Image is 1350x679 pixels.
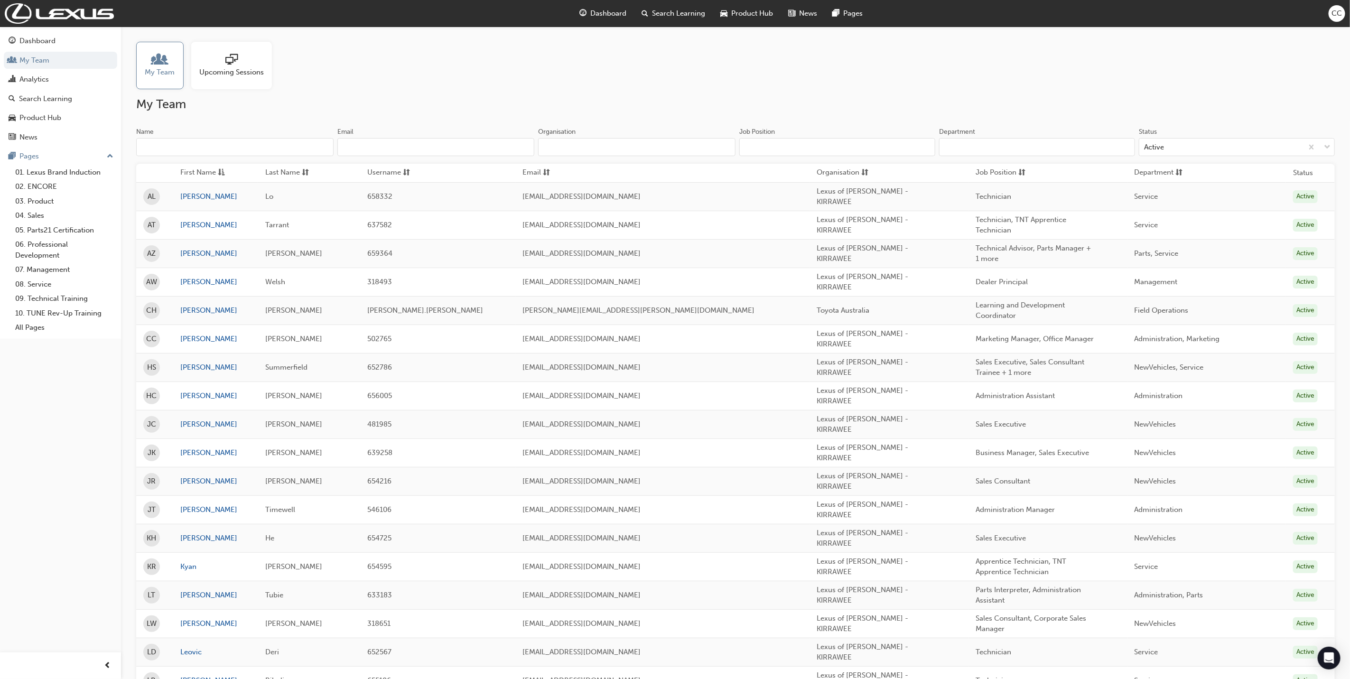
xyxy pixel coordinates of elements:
[1293,361,1318,374] div: Active
[180,167,233,179] button: First Nameasc-icon
[265,534,274,542] span: He
[265,562,322,571] span: [PERSON_NAME]
[154,54,166,67] span: people-icon
[522,278,641,286] span: [EMAIL_ADDRESS][DOMAIN_NAME]
[976,648,1011,656] span: Technician
[265,221,289,229] span: Tarrant
[580,8,587,19] span: guage-icon
[367,420,391,428] span: 481985
[817,642,908,662] span: Lexus of [PERSON_NAME] - KIRRAWEE
[147,362,156,373] span: HS
[1293,418,1318,431] div: Active
[976,335,1094,343] span: Marketing Manager, Office Manager
[817,167,869,179] button: Organisationsorting-icon
[148,220,156,231] span: AT
[976,420,1026,428] span: Sales Executive
[522,448,641,457] span: [EMAIL_ADDRESS][DOMAIN_NAME]
[1135,534,1176,542] span: NewVehicles
[522,363,641,372] span: [EMAIL_ADDRESS][DOMAIN_NAME]
[265,648,279,656] span: Deri
[367,363,392,372] span: 652786
[265,335,322,343] span: [PERSON_NAME]
[817,244,908,263] span: Lexus of [PERSON_NAME] - KIRRAWEE
[1293,475,1318,488] div: Active
[104,660,112,672] span: prev-icon
[148,191,156,202] span: AL
[302,167,309,179] span: sorting-icon
[148,248,156,259] span: AZ
[19,36,56,47] div: Dashboard
[1293,446,1318,459] div: Active
[11,237,117,262] a: 06. Professional Development
[180,447,251,458] a: [PERSON_NAME]
[800,8,818,19] span: News
[147,305,157,316] span: CH
[1293,560,1318,573] div: Active
[19,74,49,85] div: Analytics
[522,477,641,485] span: [EMAIL_ADDRESS][DOMAIN_NAME]
[1135,448,1176,457] span: NewVehicles
[817,443,908,463] span: Lexus of [PERSON_NAME] - KIRRAWEE
[11,277,117,292] a: 08. Service
[367,306,483,315] span: [PERSON_NAME].[PERSON_NAME]
[199,67,264,78] span: Upcoming Sessions
[107,150,113,163] span: up-icon
[1293,167,1313,178] th: Status
[817,306,869,315] span: Toyota Australia
[4,52,117,69] a: My Team
[833,8,840,19] span: pages-icon
[817,529,908,548] span: Lexus of [PERSON_NAME] - KIRRAWEE
[11,194,117,209] a: 03. Product
[367,167,401,179] span: Username
[817,472,908,491] span: Lexus of [PERSON_NAME] - KIRRAWEE
[817,329,908,349] span: Lexus of [PERSON_NAME] - KIRRAWEE
[817,386,908,406] span: Lexus of [PERSON_NAME] - KIRRAWEE
[1293,589,1318,602] div: Active
[367,278,392,286] span: 318493
[817,415,908,434] span: Lexus of [PERSON_NAME] - KIRRAWEE
[825,4,871,23] a: pages-iconPages
[337,127,354,137] div: Email
[136,138,334,156] input: Name
[976,505,1055,514] span: Administration Manager
[522,167,541,179] span: Email
[148,447,156,458] span: JK
[1135,335,1220,343] span: Administration, Marketing
[180,334,251,344] a: [PERSON_NAME]
[1135,477,1176,485] span: NewVehicles
[1293,219,1318,232] div: Active
[11,320,117,335] a: All Pages
[367,221,392,229] span: 637582
[1135,591,1203,599] span: Administration, Parts
[4,32,117,50] a: Dashboard
[191,42,279,89] a: Upcoming Sessions
[1324,141,1331,154] span: down-icon
[861,167,868,179] span: sorting-icon
[4,129,117,146] a: News
[180,419,251,430] a: [PERSON_NAME]
[976,358,1084,377] span: Sales Executive, Sales Consultant Trainee + 1 more
[265,363,307,372] span: Summerfield
[367,192,392,201] span: 658332
[1135,306,1189,315] span: Field Operations
[180,504,251,515] a: [PERSON_NAME]
[522,534,641,542] span: [EMAIL_ADDRESS][DOMAIN_NAME]
[522,192,641,201] span: [EMAIL_ADDRESS][DOMAIN_NAME]
[11,179,117,194] a: 02. ENCORE
[1135,192,1158,201] span: Service
[180,590,251,601] a: [PERSON_NAME]
[225,54,238,67] span: sessionType_ONLINE_URL-icon
[739,138,935,156] input: Job Position
[4,71,117,88] a: Analytics
[1135,167,1174,179] span: Department
[337,138,535,156] input: Email
[1135,249,1179,258] span: Parts, Service
[11,291,117,306] a: 09. Technical Training
[1135,505,1183,514] span: Administration
[572,4,634,23] a: guage-iconDashboard
[1135,562,1158,571] span: Service
[1176,167,1183,179] span: sorting-icon
[4,30,117,148] button: DashboardMy TeamAnalyticsSearch LearningProduct HubNews
[265,448,322,457] span: [PERSON_NAME]
[522,249,641,258] span: [EMAIL_ADDRESS][DOMAIN_NAME]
